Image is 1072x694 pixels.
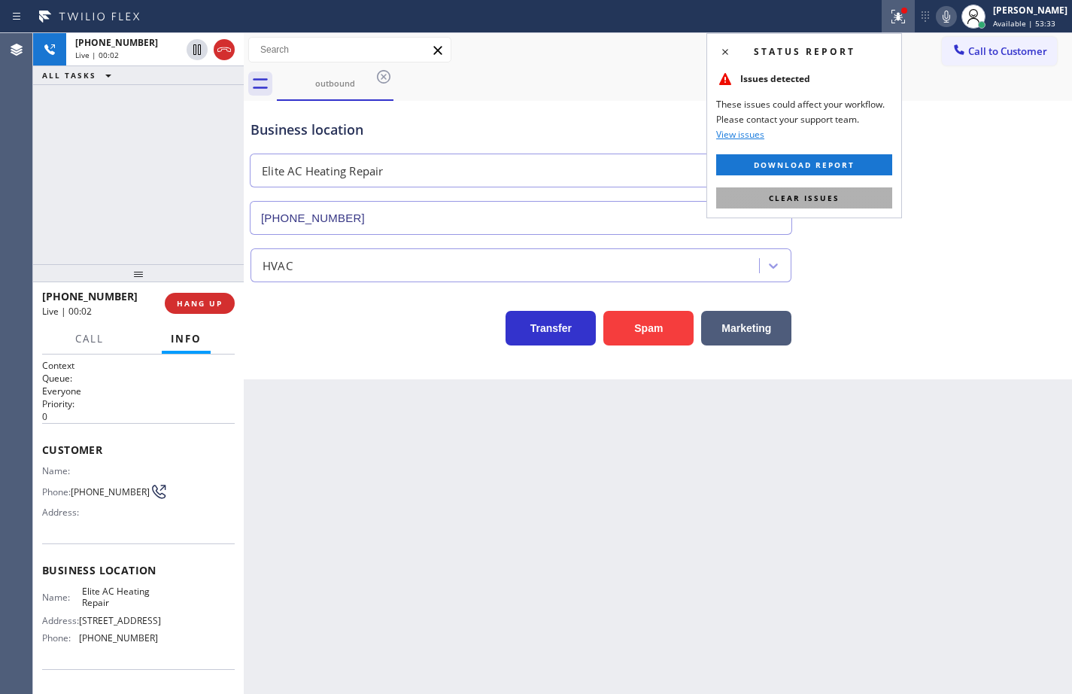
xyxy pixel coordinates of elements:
button: Marketing [701,311,791,345]
span: Business location [42,563,235,577]
span: [PHONE_NUMBER] [79,632,158,644]
span: [PHONE_NUMBER] [42,289,138,303]
button: HANG UP [165,293,235,314]
h2: Queue: [42,372,235,385]
button: Hang up [214,39,235,60]
button: ALL TASKS [33,66,126,84]
div: outbound [278,78,392,89]
button: Mute [936,6,957,27]
button: Info [162,324,211,354]
p: Everyone [42,385,235,397]
span: Elite AC Heating Repair [82,586,157,609]
span: [STREET_ADDRESS] [79,615,161,626]
span: Live | 00:02 [75,50,119,60]
h1: Context [42,359,235,372]
span: Call to Customer [968,44,1047,58]
input: Phone Number [250,201,792,235]
span: Address: [42,507,82,518]
button: Call [66,324,113,354]
span: Live | 00:02 [42,305,92,318]
span: Phone: [42,486,71,498]
span: Available | 53:33 [993,18,1055,29]
span: [PHONE_NUMBER] [71,486,150,498]
div: Elite AC Heating Repair [262,163,384,180]
h2: Priority: [42,397,235,410]
span: Call [75,332,104,345]
span: Customer [42,443,235,457]
button: Hold Customer [187,39,208,60]
span: Info [171,332,202,345]
div: [PERSON_NAME] [993,4,1067,17]
span: HANG UP [177,298,223,309]
span: ALL TASKS [42,70,96,81]
p: 0 [42,410,235,423]
div: Business location [251,120,791,140]
span: Name: [42,465,82,476]
button: Call to Customer [942,37,1057,65]
div: HVAC [263,257,293,274]
span: [PHONE_NUMBER] [75,36,158,49]
input: Search [249,38,451,62]
button: Spam [603,311,694,345]
span: Phone: [42,632,79,644]
span: Name: [42,592,82,603]
span: Address: [42,615,79,626]
button: Transfer [506,311,596,345]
